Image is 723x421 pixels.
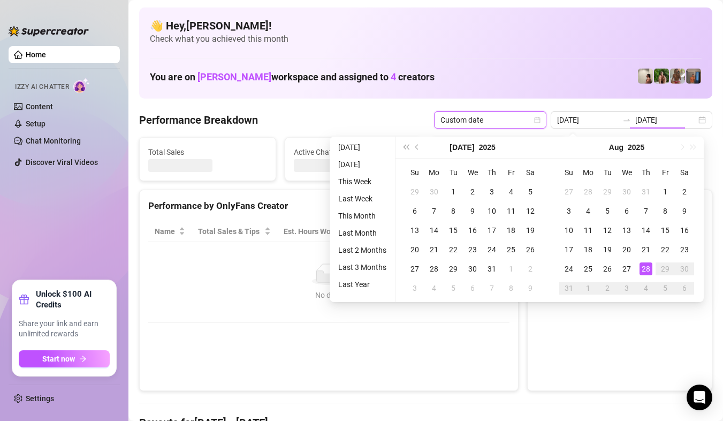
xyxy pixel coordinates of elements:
div: No data [159,289,499,301]
span: Izzy AI Chatter [15,82,69,92]
th: Sales / Hour [363,221,429,242]
span: 4 [391,71,396,82]
span: Name [155,225,177,237]
span: Chat Conversion [436,225,494,237]
span: Check what you achieved this month [150,33,702,45]
img: logo-BBDzfeDw.svg [9,26,89,36]
h1: You are on workspace and assigned to creators [150,71,435,83]
span: calendar [534,117,541,123]
th: Name [148,221,192,242]
div: Sales by OnlyFans Creator [536,199,703,213]
th: Chat Conversion [429,221,509,242]
span: arrow-right [79,355,87,363]
span: Total Sales & Tips [198,225,262,237]
img: Nathaniel [654,69,669,84]
div: Open Intercom Messenger [687,385,712,410]
a: Setup [26,119,45,128]
img: Nathaniel [670,69,685,84]
span: Sales / Hour [370,225,414,237]
a: Content [26,102,53,111]
div: Performance by OnlyFans Creator [148,199,509,213]
span: Messages Sent [439,146,558,158]
a: Settings [26,394,54,403]
span: to [622,116,631,124]
h4: Performance Breakdown [139,112,258,127]
span: [PERSON_NAME] [197,71,271,82]
span: Active Chats [294,146,413,158]
a: Home [26,50,46,59]
span: Start now [42,355,75,363]
div: Est. Hours Worked [284,225,348,237]
span: Total Sales [148,146,267,158]
strong: Unlock $100 AI Credits [36,289,110,310]
h4: 👋 Hey, [PERSON_NAME] ! [150,18,702,33]
img: Wayne [686,69,701,84]
img: AI Chatter [73,78,90,93]
th: Total Sales & Tips [192,221,277,242]
input: Start date [557,114,618,126]
a: Discover Viral Videos [26,158,98,167]
input: End date [635,114,696,126]
span: swap-right [622,116,631,124]
span: gift [19,294,29,305]
span: Custom date [440,112,540,128]
img: Ralphy [638,69,653,84]
button: Start nowarrow-right [19,350,110,367]
span: Share your link and earn unlimited rewards [19,319,110,340]
a: Chat Monitoring [26,137,81,145]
